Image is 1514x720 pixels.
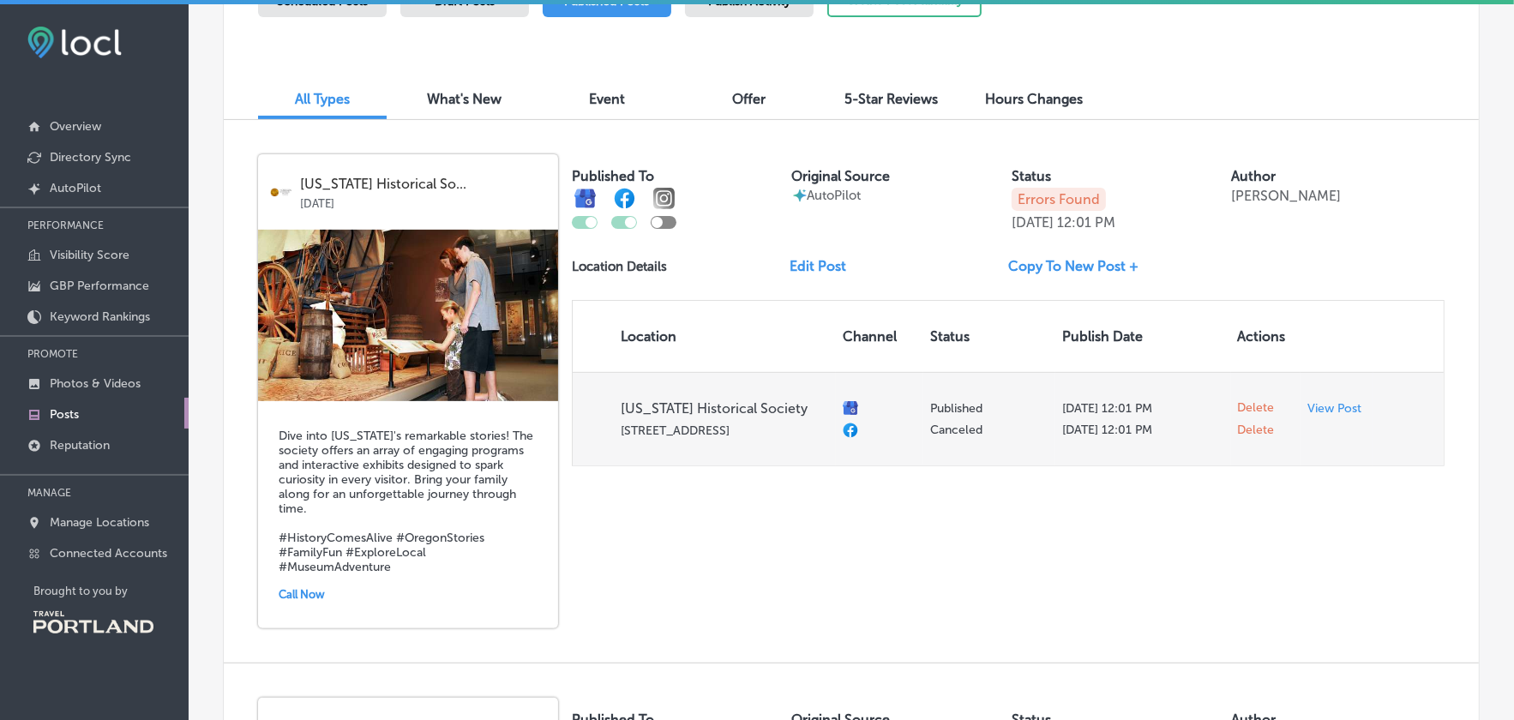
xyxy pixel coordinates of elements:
[1055,301,1231,372] th: Publish Date
[50,119,101,134] p: Overview
[1238,423,1275,438] span: Delete
[1057,214,1115,231] p: 12:01 PM
[733,91,766,107] span: Offer
[1012,188,1106,211] p: Errors Found
[27,27,122,58] img: fda3e92497d09a02dc62c9cd864e3231.png
[50,181,101,195] p: AutoPilot
[50,376,141,391] p: Photos & Videos
[808,188,862,203] p: AutoPilot
[295,91,350,107] span: All Types
[1238,400,1275,416] span: Delete
[1307,401,1361,416] p: View Post
[1008,258,1152,274] a: Copy To New Post +
[792,188,808,203] img: autopilot-icon
[589,91,625,107] span: Event
[50,515,149,530] p: Manage Locations
[33,585,189,597] p: Brought to you by
[270,182,291,203] img: logo
[300,177,546,192] p: [US_STATE] Historical So...
[50,407,79,422] p: Posts
[50,438,110,453] p: Reputation
[621,400,829,417] p: [US_STATE] Historical Society
[1231,301,1301,372] th: Actions
[621,423,829,438] p: [STREET_ADDRESS]
[50,248,129,262] p: Visibility Score
[792,168,891,184] label: Original Source
[1062,423,1224,437] p: [DATE] 12:01 PM
[258,230,558,401] img: 1602829669image_1ffa84f0-8cf6-494c-8302-7a13d3f4a016.jpg
[50,150,131,165] p: Directory Sync
[1062,401,1224,416] p: [DATE] 12:01 PM
[572,168,654,184] label: Published To
[1232,168,1277,184] label: Author
[50,309,150,324] p: Keyword Rankings
[50,546,167,561] p: Connected Accounts
[428,91,502,107] span: What's New
[845,91,939,107] span: 5-Star Reviews
[50,279,149,293] p: GBP Performance
[930,423,1048,437] p: Canceled
[930,401,1048,416] p: Published
[300,192,546,210] p: [DATE]
[1012,214,1054,231] p: [DATE]
[1232,188,1342,204] p: [PERSON_NAME]
[279,429,538,574] h5: Dive into [US_STATE]'s remarkable stories! The society offers an array of engaging programs and i...
[790,258,861,274] a: Edit Post
[572,259,667,274] p: Location Details
[836,301,923,372] th: Channel
[923,301,1055,372] th: Status
[985,91,1083,107] span: Hours Changes
[1307,401,1367,416] a: View Post
[573,301,836,372] th: Location
[33,611,153,633] img: Travel Portland
[1012,168,1051,184] label: Status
